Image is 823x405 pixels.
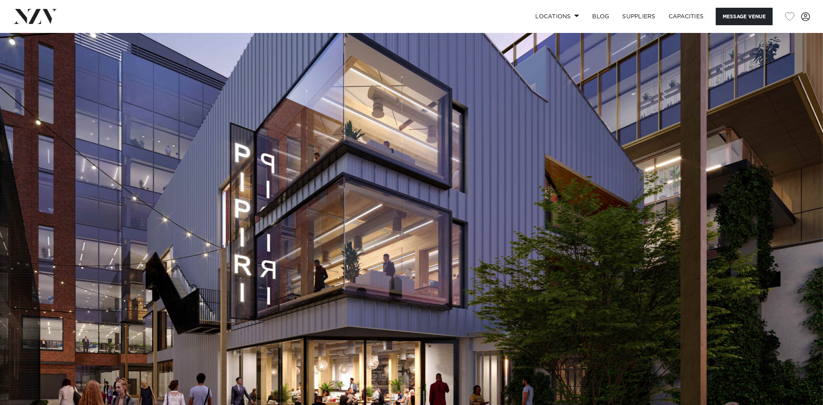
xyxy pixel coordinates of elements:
a: SUPPLIERS [616,8,662,25]
img: nzv-logo.png [13,9,57,24]
a: BLOG [586,8,616,25]
button: Message Venue [716,8,773,25]
a: Capacities [662,8,710,25]
a: Locations [529,8,586,25]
